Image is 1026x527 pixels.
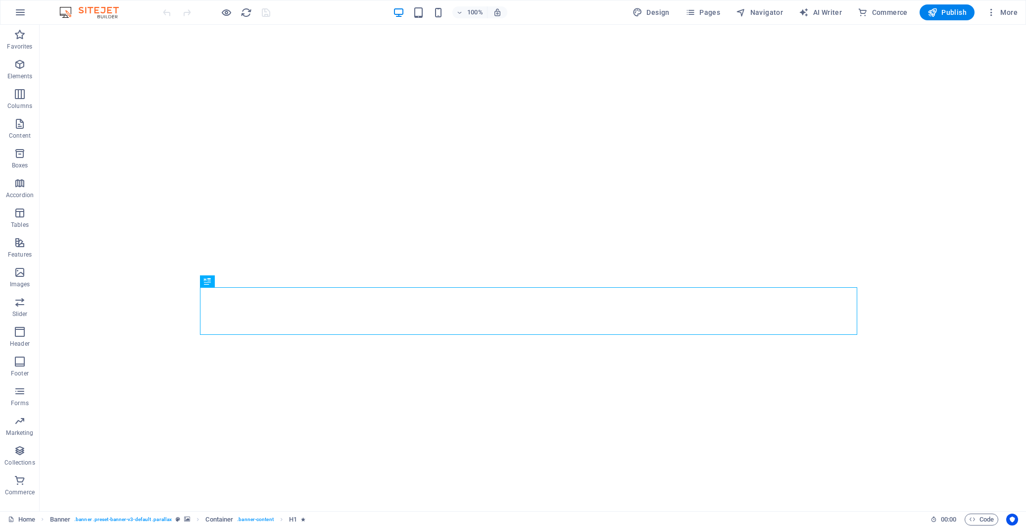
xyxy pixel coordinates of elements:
button: 100% [452,6,488,18]
i: Element contains an animation [301,517,305,522]
p: Slider [12,310,28,318]
button: Commerce [854,4,912,20]
p: Accordion [6,191,34,199]
span: Design [633,7,670,17]
p: Commerce [5,488,35,496]
i: On resize automatically adjust zoom level to fit chosen device. [493,8,502,17]
span: : [948,516,949,523]
button: Pages [682,4,724,20]
button: Design [629,4,674,20]
p: Content [9,132,31,140]
button: AI Writer [795,4,846,20]
span: Pages [685,7,720,17]
p: Forms [11,399,29,407]
p: Collections [4,459,35,467]
span: AI Writer [799,7,842,17]
span: . banner-content [237,514,273,526]
button: Click here to leave preview mode and continue editing [220,6,232,18]
img: Editor Logo [57,6,131,18]
p: Tables [11,221,29,229]
h6: Session time [930,514,957,526]
span: Code [969,514,994,526]
button: reload [240,6,252,18]
span: More [986,7,1018,17]
p: Footer [11,369,29,377]
span: 00 00 [941,514,956,526]
p: Features [8,251,32,259]
button: Usercentrics [1006,514,1018,526]
i: Reload page [241,7,252,18]
p: Columns [7,102,32,110]
button: Navigator [732,4,787,20]
span: Commerce [858,7,908,17]
p: Marketing [6,429,33,437]
span: Click to select. Double-click to edit [289,514,297,526]
p: Elements [7,72,33,80]
span: Publish [928,7,967,17]
button: Code [965,514,998,526]
nav: breadcrumb [50,514,306,526]
h6: 100% [467,6,483,18]
i: This element contains a background [184,517,190,522]
button: More [982,4,1022,20]
p: Header [10,340,30,348]
span: Navigator [736,7,783,17]
p: Boxes [12,161,28,169]
span: Click to select. Double-click to edit [205,514,233,526]
div: Design (Ctrl+Alt+Y) [629,4,674,20]
i: This element is a customizable preset [176,517,180,522]
span: Click to select. Double-click to edit [50,514,71,526]
a: Click to cancel selection. Double-click to open Pages [8,514,35,526]
p: Favorites [7,43,32,51]
p: Images [10,280,30,288]
button: Publish [920,4,975,20]
span: . banner .preset-banner-v3-default .parallax [74,514,172,526]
